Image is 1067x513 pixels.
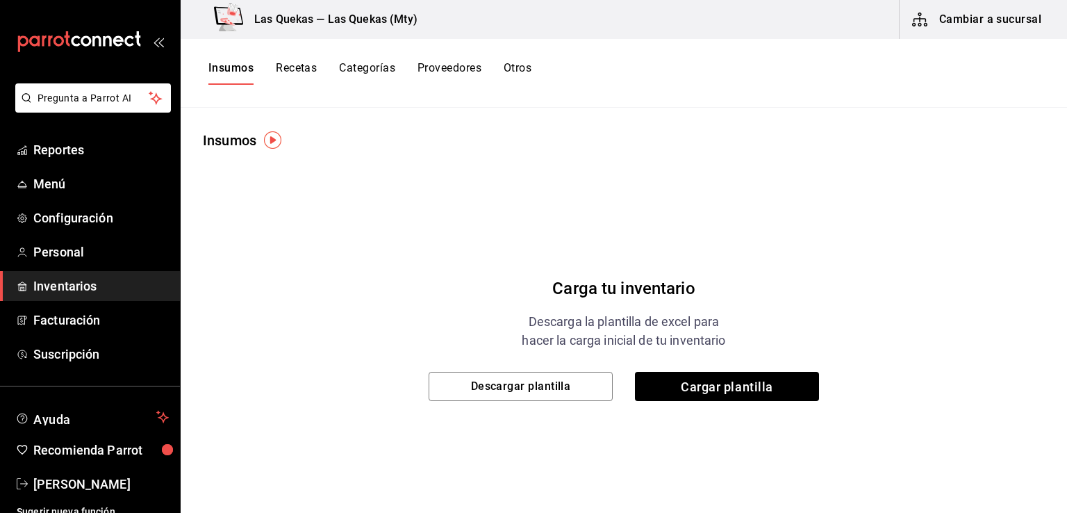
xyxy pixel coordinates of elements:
span: Inventarios [33,277,169,295]
span: Menú [33,174,169,193]
button: Otros [504,61,531,85]
button: Insumos [208,61,254,85]
span: Pregunta a Parrot AI [38,91,149,106]
button: Proveedores [417,61,481,85]
span: Cargar plantilla [635,372,819,401]
span: Personal [33,243,169,261]
span: Configuración [33,209,169,227]
span: Facturación [33,311,169,329]
a: Pregunta a Parrot AI [10,101,171,115]
button: Descargar plantilla [429,372,613,401]
button: Pregunta a Parrot AI [15,83,171,113]
button: Categorías [339,61,395,85]
img: Tooltip marker [264,131,281,149]
button: open_drawer_menu [153,36,164,47]
div: navigation tabs [208,61,531,85]
div: Carga tu inventario [443,276,804,301]
div: Descarga la plantilla de excel para hacer la carga inicial de tu inventario [520,312,728,350]
h3: Las Quekas — Las Quekas (Mty) [243,11,417,28]
span: Ayuda [33,409,151,425]
button: Recetas [276,61,317,85]
span: [PERSON_NAME] [33,475,169,494]
span: Suscripción [33,345,169,364]
span: Recomienda Parrot [33,441,169,459]
div: Insumos [203,130,256,151]
span: Reportes [33,140,169,159]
